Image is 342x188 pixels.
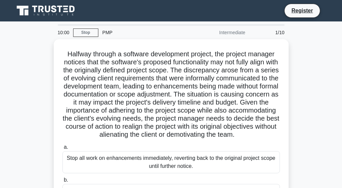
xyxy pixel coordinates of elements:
[98,26,191,39] div: PMP
[62,50,281,139] h5: Halfway through a software development project, the project manager notices that the software's p...
[54,26,73,39] div: 10:00
[64,177,68,183] span: b.
[62,151,280,173] div: Stop all work on enhancements immediately, reverting back to the original project scope until fur...
[191,26,249,39] div: Intermediate
[64,144,68,150] span: a.
[287,6,317,15] a: Register
[73,28,98,37] a: Stop
[249,26,289,39] div: 1/10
